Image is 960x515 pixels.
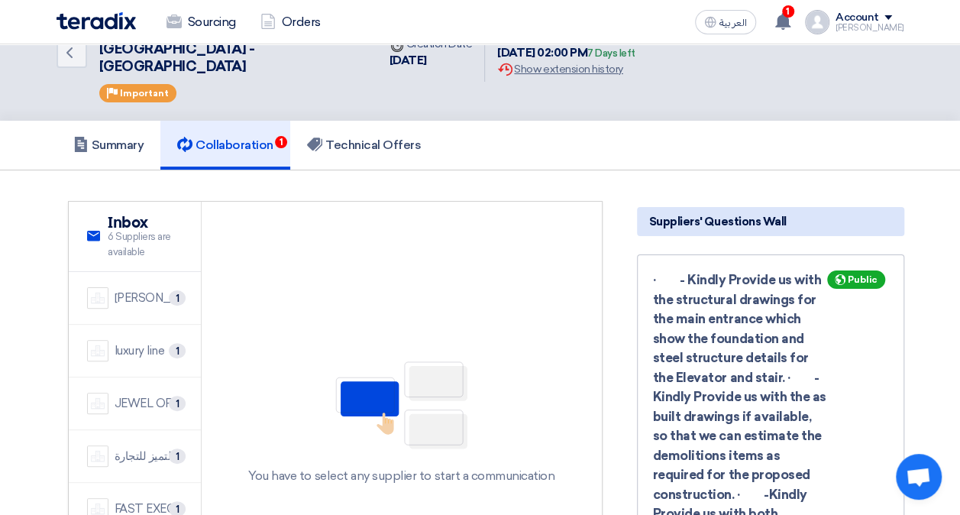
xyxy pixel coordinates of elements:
[896,454,942,500] a: Open chat
[307,138,421,153] h5: Technical Offers
[649,213,787,230] span: Suppliers' Questions Wall
[73,138,144,153] h5: Summary
[805,10,829,34] img: profile_test.png
[115,448,183,465] div: شركة اميال التميز للتجارة
[87,393,108,414] img: company-name
[160,121,290,170] a: Collaboration1
[275,136,287,148] span: 1
[57,121,161,170] a: Summary
[848,274,878,285] span: Public
[695,10,756,34] button: العربية
[719,18,747,28] span: العربية
[87,287,108,309] img: company-name
[169,343,186,358] span: 1
[154,5,248,39] a: Sourcing
[57,12,136,30] img: Teradix logo
[836,24,904,32] div: [PERSON_NAME]
[120,88,169,99] span: Important
[115,290,183,307] div: [PERSON_NAME] Saudi Arabia Ltd.
[87,445,108,467] img: company-name
[497,44,635,62] div: [DATE] 02:00 PM
[587,46,635,61] div: 7 Days left
[177,138,273,153] h5: Collaboration
[389,52,473,70] div: [DATE]
[497,61,635,77] div: Show extension history
[108,229,183,259] span: 6 Suppliers are available
[115,395,183,413] div: JEWEL OF THE CRADLE
[290,121,438,170] a: Technical Offers
[248,5,333,39] a: Orders
[169,449,186,464] span: 1
[115,342,165,360] div: luxury line
[87,340,108,361] img: company-name
[248,467,554,485] div: You have to select any supplier to start a communication
[108,214,183,232] h2: Inbox
[169,396,186,411] span: 1
[325,356,478,454] img: No Partner Selected
[169,290,186,306] span: 1
[836,11,879,24] div: Account
[782,5,794,18] span: 1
